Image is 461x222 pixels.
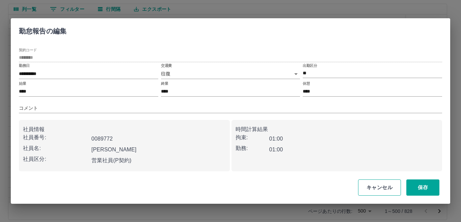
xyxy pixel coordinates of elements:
[91,147,137,152] b: [PERSON_NAME]
[11,18,75,41] h2: 勤怠報告の編集
[358,179,401,196] button: キャンセル
[91,136,113,142] b: 0089772
[161,63,172,68] label: 交通費
[19,63,30,68] label: 勤務日
[269,147,283,152] b: 01:00
[23,155,89,163] p: 社員区分:
[303,63,317,68] label: 出勤区分
[19,48,37,53] label: 契約コード
[23,125,226,133] p: 社員情報
[19,81,26,86] label: 始業
[236,144,269,152] p: 勤務:
[303,81,310,86] label: 休憩
[23,133,89,142] p: 社員番号:
[236,125,438,133] p: 時間計算結果
[236,133,269,142] p: 拘束:
[91,157,132,163] b: 営業社員(P契約)
[23,144,89,152] p: 社員名:
[269,136,283,142] b: 01:00
[161,81,168,86] label: 終業
[406,179,439,196] button: 保存
[161,69,300,79] div: 往復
